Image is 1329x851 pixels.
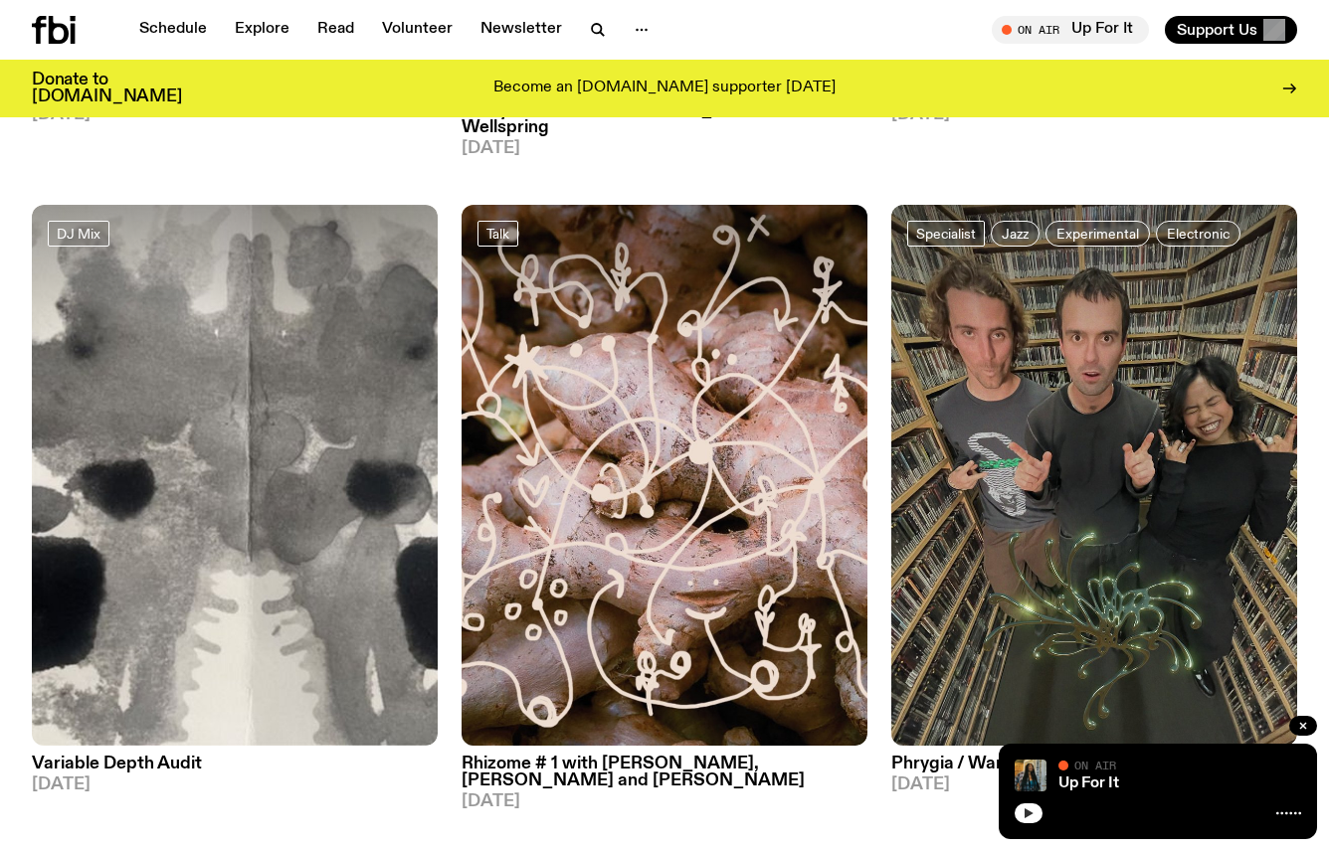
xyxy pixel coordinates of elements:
[462,756,867,789] h3: Rhizome # 1 with [PERSON_NAME], [PERSON_NAME] and [PERSON_NAME]
[1167,226,1230,241] span: Electronic
[462,140,867,157] span: [DATE]
[1177,21,1257,39] span: Support Us
[891,756,1297,772] h3: Phrygia / Warp & Weft Special
[32,756,438,772] h3: Variable Depth Audit
[1045,221,1150,247] a: Experimental
[486,226,509,241] span: Talk
[1058,775,1119,791] a: Up For It
[48,221,109,247] a: DJ Mix
[991,221,1040,247] a: Jazz
[891,776,1297,793] span: [DATE]
[462,793,867,810] span: [DATE]
[1015,760,1046,791] img: Ify - a Brown Skin girl with black braided twists, looking up to the side with her tongue stickin...
[916,226,976,241] span: Specialist
[32,72,182,105] h3: Donate to [DOMAIN_NAME]
[477,221,518,247] a: Talk
[32,776,438,793] span: [DATE]
[1002,226,1029,241] span: Jazz
[469,16,574,44] a: Newsletter
[223,16,301,44] a: Explore
[992,16,1149,44] button: On AirUp For It
[493,80,836,97] p: Become an [DOMAIN_NAME] supporter [DATE]
[127,16,219,44] a: Schedule
[1056,226,1139,241] span: Experimental
[891,746,1297,793] a: Phrygia / Warp & Weft Special[DATE]
[1156,221,1240,247] a: Electronic
[305,16,366,44] a: Read
[32,205,438,746] img: A black and white Rorschach
[1074,759,1116,771] span: On Air
[370,16,465,44] a: Volunteer
[1165,16,1297,44] button: Support Us
[57,226,100,241] span: DJ Mix
[32,746,438,793] a: Variable Depth Audit[DATE]
[907,221,985,247] a: Specialist
[462,746,867,810] a: Rhizome # 1 with [PERSON_NAME], [PERSON_NAME] and [PERSON_NAME][DATE]
[462,205,867,746] img: A close up picture of a bunch of ginger roots. Yellow squiggles with arrows, hearts and dots are ...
